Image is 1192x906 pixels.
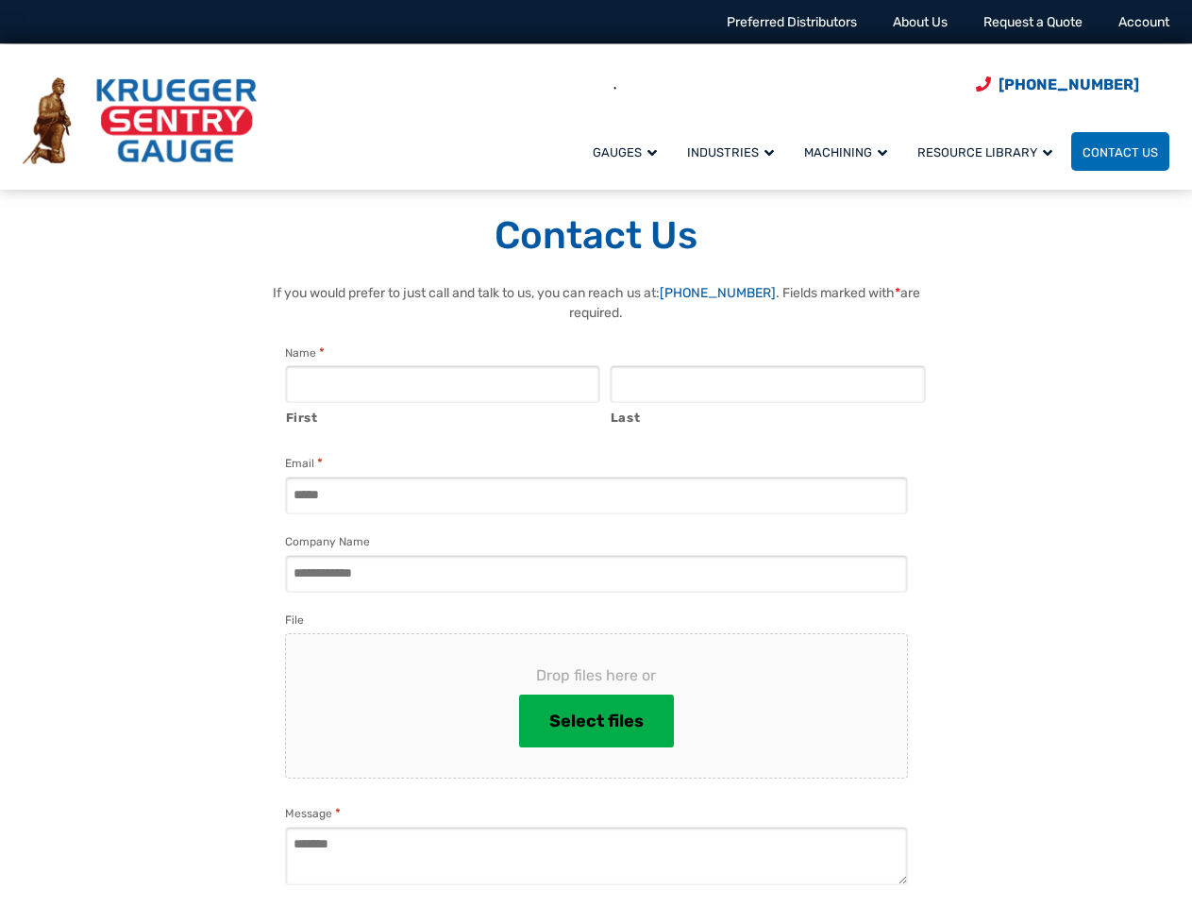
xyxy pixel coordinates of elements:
p: If you would prefer to just call and talk to us, you can reach us at: . Fields marked with are re... [266,283,927,323]
span: Drop files here or [316,664,877,687]
a: About Us [893,14,948,30]
a: Contact Us [1071,132,1169,171]
a: Industries [676,129,793,174]
span: Resource Library [917,145,1052,159]
legend: Name [285,344,325,362]
a: Request a Quote [983,14,1083,30]
a: Gauges [581,129,676,174]
span: Gauges [593,145,657,159]
label: First [286,404,601,428]
span: Industries [687,145,774,159]
a: Account [1118,14,1169,30]
h1: Contact Us [23,212,1169,260]
a: Preferred Distributors [727,14,857,30]
label: Company Name [285,532,370,551]
img: Krueger Sentry Gauge [23,77,257,164]
label: Last [611,404,926,428]
label: Email [285,454,323,473]
a: Machining [793,129,906,174]
a: Phone Number (920) 434-8860 [976,73,1139,96]
a: Resource Library [906,129,1071,174]
a: [PHONE_NUMBER] [660,285,776,301]
label: Message [285,804,341,823]
span: Contact Us [1083,145,1158,159]
span: Machining [804,145,887,159]
label: File [285,611,304,629]
button: Select files [519,695,674,747]
span: [PHONE_NUMBER] [999,75,1139,93]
